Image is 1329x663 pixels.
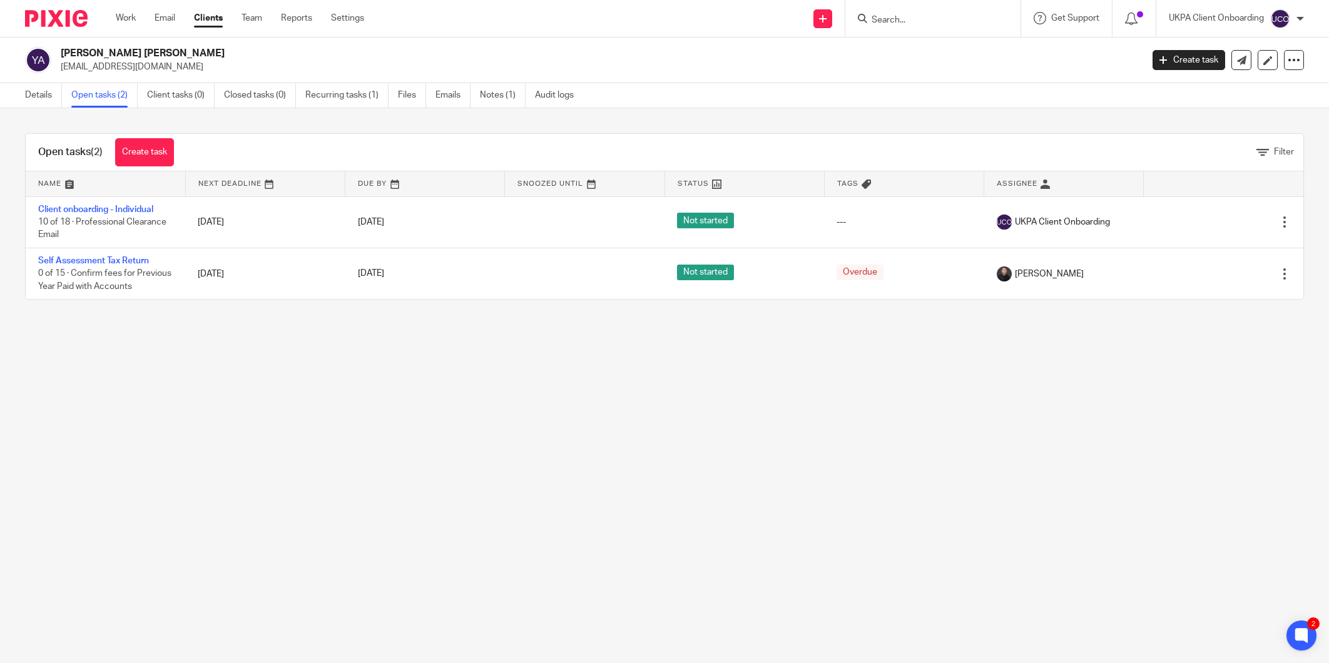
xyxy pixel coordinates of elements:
span: Snoozed Until [517,180,583,187]
a: Self Assessment Tax Return [38,256,149,265]
p: UKPA Client Onboarding [1169,12,1264,24]
td: [DATE] [185,196,345,248]
a: Recurring tasks (1) [305,83,389,108]
a: Clients [194,12,223,24]
span: Not started [677,265,734,280]
a: Closed tasks (0) [224,83,296,108]
a: Client tasks (0) [147,83,215,108]
input: Search [870,15,983,26]
span: Get Support [1051,14,1099,23]
div: --- [837,216,971,228]
img: svg%3E [997,215,1012,230]
td: [DATE] [185,248,345,299]
a: Team [242,12,262,24]
span: Overdue [837,265,883,280]
a: Audit logs [535,83,583,108]
div: 2 [1307,617,1320,630]
p: [EMAIL_ADDRESS][DOMAIN_NAME] [61,61,1134,73]
a: Create task [1153,50,1225,70]
a: Email [155,12,175,24]
a: Files [398,83,426,108]
a: Work [116,12,136,24]
h1: Open tasks [38,146,103,159]
span: [DATE] [358,270,384,278]
span: Not started [677,213,734,228]
img: svg%3E [25,47,51,73]
span: Filter [1274,148,1294,156]
a: Notes (1) [480,83,526,108]
a: Client onboarding - Individual [38,205,153,214]
h2: [PERSON_NAME] [PERSON_NAME] [61,47,919,60]
img: svg%3E [1270,9,1290,29]
a: Details [25,83,62,108]
span: 0 of 15 · Confirm fees for Previous Year Paid with Accounts [38,270,171,291]
span: UKPA Client Onboarding [1015,216,1110,228]
span: (2) [91,147,103,157]
span: [PERSON_NAME] [1015,268,1084,280]
span: [DATE] [358,218,384,226]
img: Pixie [25,10,88,27]
span: Tags [837,180,858,187]
span: 10 of 18 · Professional Clearance Email [38,218,166,240]
span: Status [678,180,709,187]
a: Create task [115,138,174,166]
a: Open tasks (2) [71,83,138,108]
a: Reports [281,12,312,24]
a: Emails [435,83,471,108]
img: My%20Photo.jpg [997,266,1012,281]
a: Settings [331,12,364,24]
